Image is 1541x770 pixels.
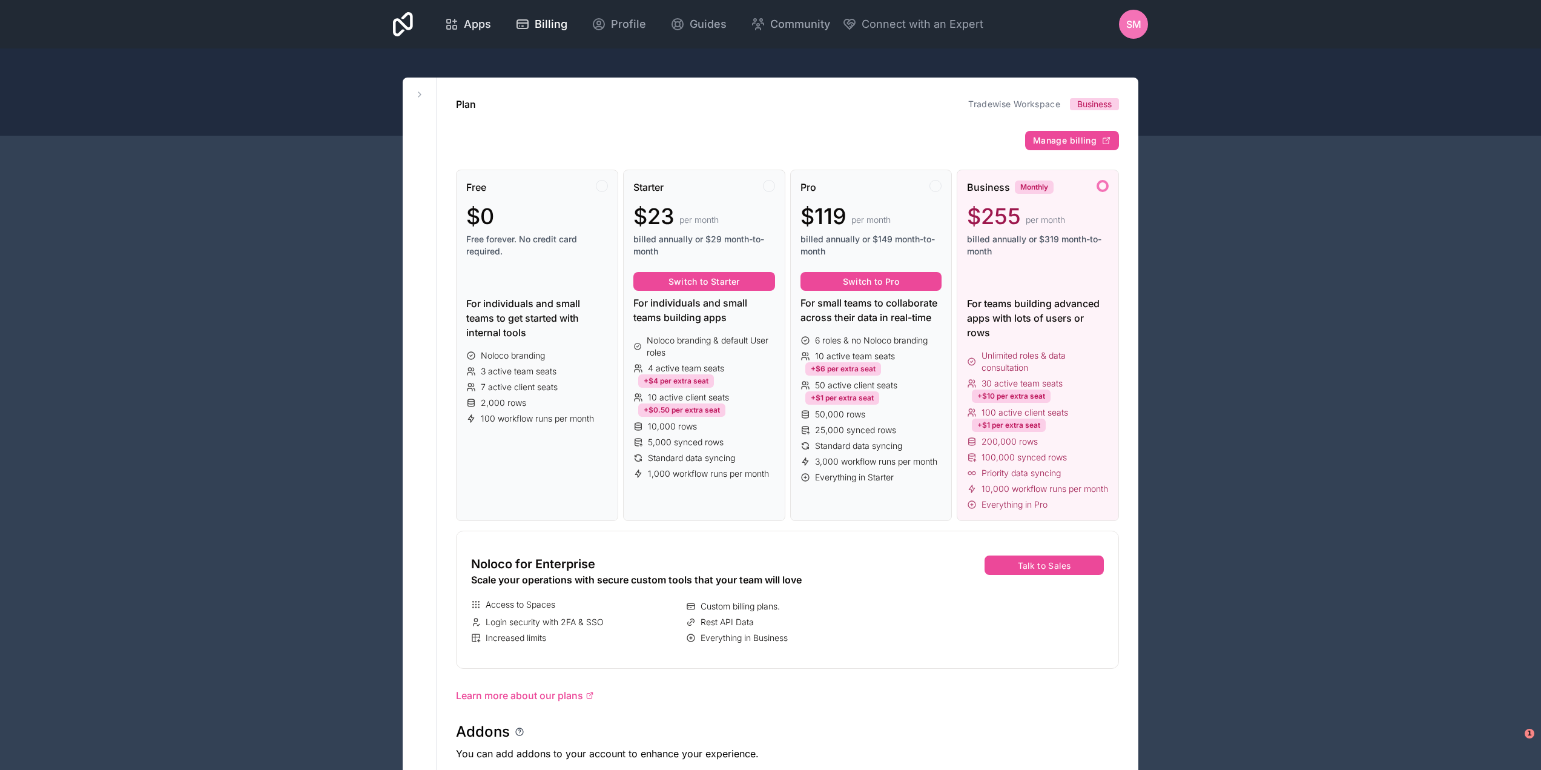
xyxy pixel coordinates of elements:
span: Profile [611,16,646,33]
span: per month [1026,214,1065,226]
span: Everything in Business [701,632,788,644]
span: 3,000 workflow runs per month [815,456,937,468]
a: Billing [506,11,577,38]
span: billed annually or $149 month-to-month [800,233,942,257]
a: Learn more about our plans [456,688,1119,703]
button: Talk to Sales [985,556,1104,575]
span: per month [851,214,891,226]
span: Business [1077,98,1112,110]
span: Noloco for Enterprise [471,556,595,573]
span: Free forever. No credit card required. [466,233,608,257]
span: Noloco branding & default User roles [647,334,774,359]
button: Connect with an Expert [842,16,983,33]
div: For teams building advanced apps with lots of users or rows [967,296,1109,340]
div: +$1 per extra seat [972,419,1046,432]
button: Switch to Pro [800,272,942,291]
p: You can add addons to your account to enhance your experience. [456,746,1119,761]
span: Login security with 2FA & SSO [486,616,604,628]
span: 100,000 synced rows [982,451,1067,463]
span: Standard data syncing [815,440,902,452]
button: Switch to Starter [633,272,775,291]
span: per month [679,214,719,226]
span: Manage billing [1033,135,1097,146]
span: $23 [633,204,675,228]
span: billed annually or $319 month-to-month [967,233,1109,257]
span: Pro [800,180,816,194]
span: 5,000 synced rows [648,436,724,448]
span: Business [967,180,1010,194]
span: 100 workflow runs per month [481,413,594,425]
span: 7 active client seats [481,381,558,393]
iframe: Intercom live chat [1500,729,1529,758]
div: +$4 per extra seat [638,374,714,388]
span: 3 active team seats [481,365,556,377]
a: Tradewise Workspace [968,99,1060,109]
span: 4 active team seats [648,362,724,374]
span: Noloco branding [481,350,545,362]
span: billed annually or $29 month-to-month [633,233,775,257]
span: Custom billing plans. [701,600,780,612]
span: Apps [464,16,491,33]
span: 2,000 rows [481,397,526,409]
span: 100 active client seats [982,407,1068,419]
div: For individuals and small teams to get started with internal tools [466,296,608,340]
span: Community [770,16,830,33]
span: Guides [690,16,727,33]
a: Guides [661,11,736,38]
h1: Plan [456,97,476,111]
span: Access to Spaces [486,599,555,611]
span: 30 active team seats [982,377,1063,390]
span: 1,000 workflow runs per month [648,468,769,480]
span: SM [1126,17,1141,32]
a: Community [741,11,840,38]
span: 10 active team seats [815,350,895,362]
span: Everything in Starter [815,471,894,483]
span: 50,000 rows [815,408,865,420]
span: 10,000 workflow runs per month [982,483,1108,495]
span: 1 [1525,729,1534,738]
a: Profile [582,11,656,38]
span: Connect with an Expert [862,16,983,33]
div: For small teams to collaborate across their data in real-time [800,296,942,325]
button: Manage billing [1025,131,1119,150]
div: Scale your operations with secure custom tools that your team will love [471,573,896,587]
a: Apps [435,11,501,38]
span: 50 active client seats [815,379,897,391]
span: Free [466,180,486,194]
div: +$6 per extra seat [805,362,881,376]
div: +$10 per extra seat [972,390,1051,403]
div: +$0.50 per extra seat [638,403,725,417]
span: 10,000 rows [648,420,697,433]
span: 25,000 synced rows [815,424,896,436]
h1: Addons [456,722,510,742]
span: Everything in Pro [982,499,1048,511]
span: $119 [800,204,846,228]
span: Standard data syncing [648,452,735,464]
span: Billing [535,16,567,33]
span: Learn more about our plans [456,688,583,703]
span: Priority data syncing [982,467,1061,479]
span: Starter [633,180,664,194]
span: Increased limits [486,632,546,644]
span: Unlimited roles & data consultation [982,350,1109,374]
span: Rest API Data [701,616,754,628]
span: $0 [466,204,494,228]
div: +$1 per extra seat [805,391,879,405]
span: 200,000 rows [982,436,1038,448]
div: Monthly [1015,181,1054,194]
span: $255 [967,204,1021,228]
span: 10 active client seats [648,391,729,403]
div: For individuals and small teams building apps [633,296,775,325]
span: 6 roles & no Noloco branding [815,334,928,347]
